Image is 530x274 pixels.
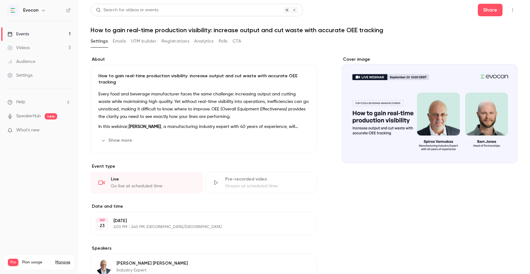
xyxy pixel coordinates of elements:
[91,36,108,46] button: Settings
[113,36,126,46] button: Emails
[7,31,29,37] div: Events
[55,260,70,265] a: Manage
[63,128,71,133] iframe: Noticeable Trigger
[111,176,195,182] div: Live
[98,73,309,85] p: How to gain real-time production visibility: increase output and cut waste with accurate OEE trac...
[91,172,202,193] div: LiveGo live at scheduled time
[7,45,30,51] div: Videos
[7,58,35,65] div: Audience
[22,260,52,265] span: Plan usage
[342,56,518,63] label: Cover image
[8,5,18,15] img: Evocon
[129,124,161,129] strong: [PERSON_NAME]
[225,183,309,189] div: Stream at scheduled time
[131,36,156,46] button: UTM builder
[16,99,25,105] span: Help
[91,245,317,251] label: Speakers
[16,127,40,134] span: What's new
[97,218,108,222] div: SEP
[96,7,158,13] div: Search for videos or events
[98,90,309,120] p: Every food and beverage manufacturer faces the same challenge: increasing output and cutting wast...
[45,113,57,119] span: new
[225,176,309,182] div: Pre-recorded video
[194,36,214,46] button: Analytics
[98,123,309,130] p: In this webinar, , a manufacturing industry expert with 40 years of experience, will demystify OE...
[91,163,317,170] p: Event type
[161,36,189,46] button: Registrations
[113,218,284,224] p: [DATE]
[116,260,276,266] p: [PERSON_NAME] [PERSON_NAME]
[91,56,317,63] label: About
[8,259,18,266] span: Pro
[113,225,284,230] p: 2:00 PM - 2:45 PM, [GEOGRAPHIC_DATA]/[GEOGRAPHIC_DATA]
[98,135,136,145] button: Show more
[342,56,518,163] section: Cover image
[7,72,32,79] div: Settings
[16,113,41,119] a: SpeakerHub
[91,203,317,210] label: Date and time
[205,172,317,193] div: Pre-recorded videoStream at scheduled time
[91,26,518,34] h1: How to gain real-time production visibility: increase output and cut waste with accurate OEE trac...
[233,36,241,46] button: CTA
[219,36,228,46] button: Polls
[23,7,38,13] h6: Evocon
[100,223,105,229] p: 23
[7,99,71,105] li: help-dropdown-opener
[116,267,276,273] p: Industry Expert
[111,183,195,189] div: Go live at scheduled time
[478,4,503,16] button: Share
